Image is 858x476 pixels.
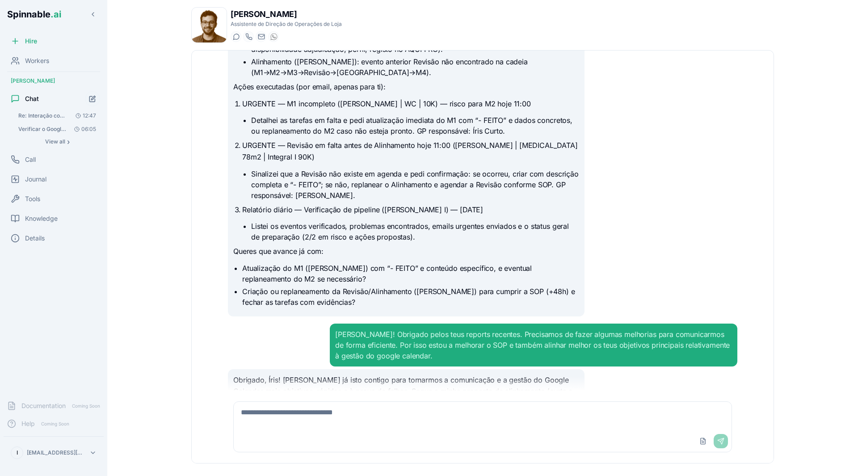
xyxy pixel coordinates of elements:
[242,140,579,163] p: URGENTE — Revisão em falta antes de Alinhamento hoje 11:00 ([PERSON_NAME] | [MEDICAL_DATA] 78m2 |...
[25,214,58,223] span: Knowledge
[256,31,266,42] button: Send email to bartolomeu.bonaparte@getspinnable.ai
[72,112,96,119] span: 12:47
[243,31,254,42] button: Start a call with Bartolomeu Bonaparte
[25,175,46,184] span: Journal
[335,329,732,361] div: [PERSON_NAME]! Obrigado pelos teus reports recentes. Precisamos de fazer algumas melhorias para c...
[25,37,37,46] span: Hire
[71,126,96,133] span: 06:05
[251,115,579,136] li: Detalhei as tarefas em falta e pedi atualização imediata do M1 com “- FEITO” e dados concretos, o...
[38,420,72,428] span: Coming Soon
[18,126,69,133] span: Verificar o Google Calendar "Loja Colombo I Calendário" para todos os eventos do DIA ATUAL dos ti...
[270,33,278,40] img: WhatsApp
[242,204,579,216] p: Relatório diário — Verificação de pipeline ([PERSON_NAME] I) — [DATE]
[268,31,279,42] button: WhatsApp
[27,449,86,456] p: [EMAIL_ADDRESS][DOMAIN_NAME]
[25,56,49,65] span: Workers
[231,21,342,28] p: Assistente de Direção de Operações de Loja
[25,194,40,203] span: Tools
[50,9,61,20] span: .ai
[251,221,579,242] li: Listei os eventos verificados, problemas encontrados, emails urgentes enviados e o status geral d...
[4,74,104,88] div: [PERSON_NAME]
[21,401,66,410] span: Documentation
[25,155,36,164] span: Call
[231,8,342,21] h1: [PERSON_NAME]
[14,110,100,122] button: Open conversation: Re: Interação com colaborador da Spinnable - Gil Coelho Bartolomeu, muita aten...
[25,234,45,243] span: Details
[233,81,579,93] p: Ações executadas (por email, apenas para ti):
[17,449,18,456] span: I
[85,91,100,106] button: Start new chat
[251,168,579,201] li: Sinalizei que a Revisão não existe em agenda e pedi confirmação: se ocorreu, criar com descrição ...
[18,112,69,119] span: Re: Interação com colaborador da Spinnable - Gil Coelho Bartolomeu, muita atenção à comunicação ....
[192,8,227,42] img: Bartolomeu Bonaparte
[21,419,35,428] span: Help
[25,94,39,103] span: Chat
[14,123,100,135] button: Open conversation: Verificar o Google Calendar "Loja Colombo I Calendário" para todos os eventos ...
[231,31,241,42] button: Start a chat with Bartolomeu Bonaparte
[233,375,579,409] p: Obrigado, Íris! [PERSON_NAME] já isto contigo para tornarmos a comunicação e a gestão do Google C...
[251,56,579,78] li: Alinhamento ([PERSON_NAME]): evento anterior Revisão não encontrado na cadeia (M1→M2→M3→Revisão→[...
[7,9,61,20] span: Spinnable
[69,402,103,410] span: Coming Soon
[14,136,100,147] button: Show all conversations
[242,98,579,110] p: URGENTE — M1 incompleto ([PERSON_NAME] | WC | 10K) — risco para M2 hoje 11:00
[45,138,65,145] span: View all
[242,286,579,308] li: Criação ou replaneamento da Revisão/Alinhamento ([PERSON_NAME]) para cumprir a SOP (+48h) e fecha...
[233,246,579,257] p: Queres que avance já com:
[67,138,70,145] span: ›
[242,263,579,284] li: Atualização do M1 ([PERSON_NAME]) com “- FEITO” e conteúdo específico, e eventual replaneamento d...
[7,444,100,462] button: I[EMAIL_ADDRESS][DOMAIN_NAME]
